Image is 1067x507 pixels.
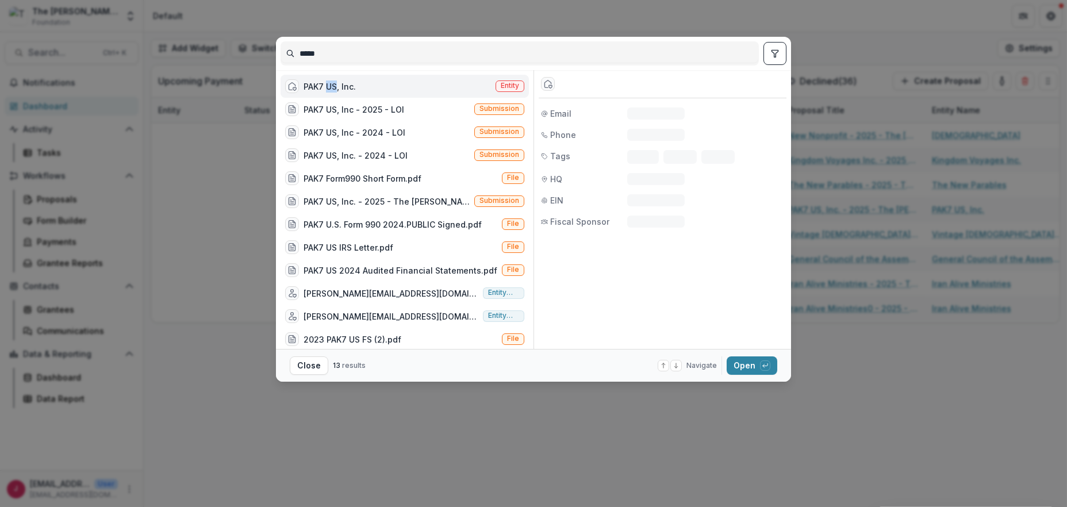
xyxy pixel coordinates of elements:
[550,216,609,228] span: Fiscal Sponsor
[479,151,519,159] span: Submission
[304,264,497,276] div: PAK7 US 2024 Audited Financial Statements.pdf
[304,172,421,185] div: PAK7 Form990 Short Form.pdf
[727,356,777,375] button: Open
[550,129,576,141] span: Phone
[507,335,519,343] span: File
[479,128,519,136] span: Submission
[488,312,519,320] span: Entity user
[507,174,519,182] span: File
[304,241,393,253] div: PAK7 US IRS Letter.pdf
[507,266,519,274] span: File
[342,361,366,370] span: results
[488,289,519,297] span: Entity user
[686,360,717,371] span: Navigate
[290,356,328,375] button: Close
[763,42,786,65] button: toggle filters
[304,333,401,345] div: 2023 PAK7 US FS (2).pdf
[507,243,519,251] span: File
[550,150,570,162] span: Tags
[304,103,404,116] div: PAK7 US, Inc - 2025 - LOI
[333,361,340,370] span: 13
[507,220,519,228] span: File
[304,287,478,299] div: [PERSON_NAME][EMAIL_ADDRESS][DOMAIN_NAME]
[304,195,470,208] div: PAK7 US, Inc. - 2025 - The [PERSON_NAME] Foundation Grant Proposal Application
[304,149,408,162] div: PAK7 US, Inc. - 2024 - LOI
[550,173,562,185] span: HQ
[304,126,405,139] div: PAK7 US, Inc - 2024 - LOI
[304,218,482,231] div: PAK7 U.S. Form 990 2024.PUBLIC Signed.pdf
[479,197,519,205] span: Submission
[501,82,519,90] span: Entity
[550,194,563,206] span: EIN
[304,310,478,322] div: [PERSON_NAME][EMAIL_ADDRESS][DOMAIN_NAME]
[479,105,519,113] span: Submission
[304,80,356,93] div: PAK7 US, Inc.
[550,107,571,120] span: Email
